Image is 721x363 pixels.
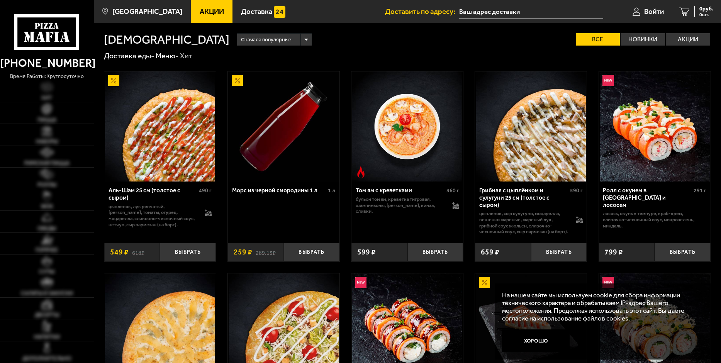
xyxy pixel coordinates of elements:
span: Напитки [34,334,60,340]
span: Войти [644,8,664,15]
span: Акции [200,8,224,15]
button: Хорошо [502,329,570,352]
p: На нашем сайте мы используем cookie для сбора информации технического характера и обрабатываем IP... [502,291,699,322]
div: Грибная с цыплёнком и сулугуни 25 см (толстое с сыром) [479,187,568,209]
button: Выбрать [284,243,340,261]
div: Ролл с окунем в [GEOGRAPHIC_DATA] и лососем [603,187,692,209]
span: [GEOGRAPHIC_DATA] [112,8,182,15]
input: Ваш адрес доставки [459,5,603,19]
span: Доставить по адресу: [385,8,459,15]
div: Том ям с креветками [356,187,444,194]
button: Выбрать [531,243,587,261]
span: 599 ₽ [357,248,376,256]
span: 259 ₽ [234,248,252,256]
img: Ролл с окунем в темпуре и лососем [600,71,710,181]
span: Пицца [37,117,56,123]
span: Доставка [241,8,272,15]
span: Супы [39,269,54,275]
span: Дополнительно [22,356,71,361]
s: 289.15 ₽ [256,248,276,256]
p: бульон том ям, креветка тигровая, шампиньоны, [PERSON_NAME], кинза, сливки. [356,196,444,214]
a: Меню- [156,51,179,60]
span: Горячее [36,248,58,253]
div: Хит [180,51,192,61]
span: WOK [41,204,53,209]
img: Морс из черной смородины 1 л [229,71,339,181]
img: 15daf4d41897b9f0e9f617042186c801.svg [274,6,285,17]
p: цыпленок, сыр сулугуни, моцарелла, вешенки жареные, жареный лук, грибной соус Жюльен, сливочно-че... [479,210,568,234]
h1: [DEMOGRAPHIC_DATA] [104,34,229,46]
span: Обеды [37,226,56,231]
img: Новинка [355,277,366,288]
img: Аль-Шам 25 см (толстое с сыром) [105,71,215,181]
img: Акционный [108,75,119,86]
span: 360 г [446,187,459,194]
span: 1 л [328,187,335,194]
a: Доставка еды- [104,51,154,60]
a: НовинкаРолл с окунем в темпуре и лососем [599,71,711,181]
button: Выбрать [655,243,711,261]
a: Острое блюдоТом ям с креветками [351,71,463,181]
span: Роллы [37,182,56,188]
span: 490 г [199,187,212,194]
span: Хит [41,95,52,101]
s: 618 ₽ [132,248,144,256]
img: Новинка [602,75,614,86]
button: Выбрать [407,243,463,261]
p: лосось, окунь в темпуре, краб-крем, сливочно-чесночный соус, микрозелень, миндаль. [603,210,706,229]
span: 659 ₽ [481,248,499,256]
img: Акционный [232,75,243,86]
a: АкционныйМорс из черной смородины 1 л [228,71,339,181]
span: 549 ₽ [110,248,129,256]
button: Выбрать [160,243,216,261]
span: Сначала популярные [241,32,291,47]
img: Том ям с креветками [352,71,462,181]
img: Новинка [602,277,614,288]
div: Аль-Шам 25 см (толстое с сыром) [109,187,197,201]
img: Острое блюдо [355,166,366,178]
span: Салаты и закуски [21,291,73,296]
label: Акции [666,33,710,46]
div: Морс из черной смородины 1 л [232,187,326,194]
label: Все [576,33,620,46]
a: Грибная с цыплёнком и сулугуни 25 см (толстое с сыром) [475,71,587,181]
p: цыпленок, лук репчатый, [PERSON_NAME], томаты, огурец, моцарелла, сливочно-чесночный соус, кетчуп... [109,204,197,227]
span: 0 руб. [699,6,713,12]
span: 291 г [694,187,706,194]
span: 799 ₽ [604,248,623,256]
span: Наборы [36,139,58,144]
span: 590 г [570,187,583,194]
span: Римская пицца [24,161,70,166]
span: 0 шт. [699,12,713,17]
span: Десерты [35,312,59,318]
img: Грибная с цыплёнком и сулугуни 25 см (толстое с сыром) [476,71,586,181]
img: Акционный [479,277,490,288]
label: Новинки [621,33,665,46]
a: АкционныйАль-Шам 25 см (толстое с сыром) [104,71,216,181]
